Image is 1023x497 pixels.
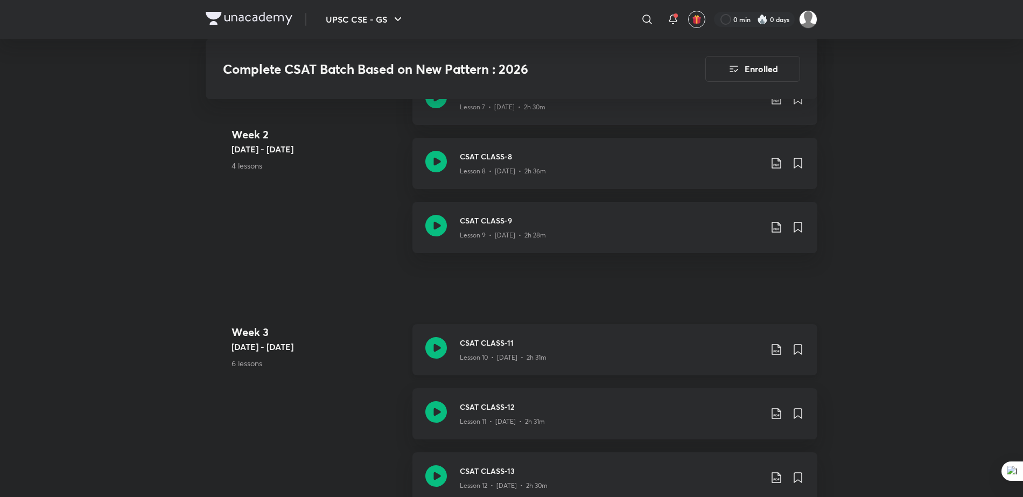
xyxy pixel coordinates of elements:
[460,465,761,477] h3: CSAT CLASS-13
[460,337,761,348] h3: CSAT CLASS-11
[206,12,292,25] img: Company Logo
[412,138,817,202] a: CSAT CLASS-8Lesson 8 • [DATE] • 2h 36m
[460,481,548,491] p: Lesson 12 • [DATE] • 2h 30m
[692,15,702,24] img: avatar
[232,340,404,353] h5: [DATE] - [DATE]
[688,11,705,28] button: avatar
[799,10,817,29] img: Ayushi Singh
[460,166,546,176] p: Lesson 8 • [DATE] • 2h 36m
[460,353,546,362] p: Lesson 10 • [DATE] • 2h 31m
[206,12,292,27] a: Company Logo
[232,358,404,369] p: 6 lessons
[460,151,761,162] h3: CSAT CLASS-8
[232,143,404,156] h5: [DATE] - [DATE]
[412,202,817,266] a: CSAT CLASS-9Lesson 9 • [DATE] • 2h 28m
[232,324,404,340] h4: Week 3
[705,56,800,82] button: Enrolled
[319,9,411,30] button: UPSC CSE - GS
[460,215,761,226] h3: CSAT CLASS-9
[412,324,817,388] a: CSAT CLASS-11Lesson 10 • [DATE] • 2h 31m
[460,230,546,240] p: Lesson 9 • [DATE] • 2h 28m
[460,417,545,426] p: Lesson 11 • [DATE] • 2h 31m
[232,160,404,171] p: 4 lessons
[460,102,545,112] p: Lesson 7 • [DATE] • 2h 30m
[412,388,817,452] a: CSAT CLASS-12Lesson 11 • [DATE] • 2h 31m
[412,74,817,138] a: CSAT CLASS-7Lesson 7 • [DATE] • 2h 30m
[460,401,761,412] h3: CSAT CLASS-12
[223,61,644,77] h3: Complete CSAT Batch Based on New Pattern : 2026
[232,127,404,143] h4: Week 2
[757,14,768,25] img: streak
